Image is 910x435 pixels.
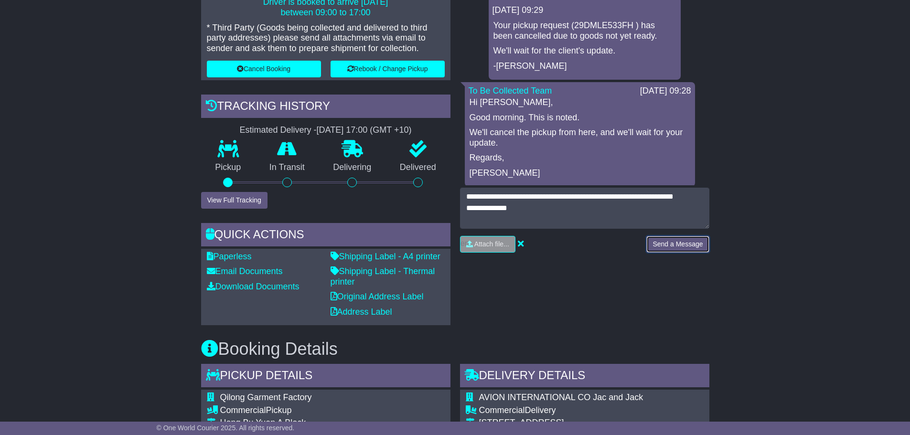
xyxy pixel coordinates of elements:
[470,113,690,123] p: Good morning. This is noted.
[331,292,424,301] a: Original Address Label
[201,192,268,209] button: View Full Tracking
[385,162,450,173] p: Delivered
[492,5,677,16] div: [DATE] 09:29
[201,340,709,359] h3: Booking Details
[470,97,690,108] p: Hi [PERSON_NAME],
[479,405,643,416] div: Delivery
[493,46,676,56] p: We'll wait for the client's update.
[319,162,386,173] p: Delivering
[207,282,300,291] a: Download Documents
[317,125,412,136] div: [DATE] 17:00 (GMT +10)
[470,168,690,179] p: [PERSON_NAME]
[640,86,691,96] div: [DATE] 09:28
[460,364,709,390] div: Delivery Details
[470,127,690,148] p: We'll cancel the pickup from here, and we'll wait for your update.
[201,95,450,120] div: Tracking history
[207,266,283,276] a: Email Documents
[201,223,450,249] div: Quick Actions
[479,405,525,415] span: Commercial
[331,252,440,261] a: Shipping Label - A4 printer
[646,236,709,253] button: Send a Message
[207,61,321,77] button: Cancel Booking
[469,86,552,95] a: To Be Collected Team
[493,61,676,72] p: -[PERSON_NAME]
[470,153,690,163] p: Regards,
[331,266,435,286] a: Shipping Label - Thermal printer
[157,424,295,432] span: © One World Courier 2025. All rights reserved.
[220,418,445,428] div: Hong Bu Yuan A Block,
[331,61,445,77] button: Rebook / Change Pickup
[207,23,445,54] p: * Third Party (Goods being collected and delivered to third party addresses) please send all atta...
[493,21,676,41] p: Your pickup request (29DMLE533FH ) has been cancelled due to goods not yet ready.
[255,162,319,173] p: In Transit
[201,162,256,173] p: Pickup
[220,405,445,416] div: Pickup
[220,405,266,415] span: Commercial
[201,125,450,136] div: Estimated Delivery -
[220,393,312,402] span: Qilong Garment Factory
[331,307,392,317] a: Address Label
[201,364,450,390] div: Pickup Details
[479,393,643,402] span: AVION INTERNATIONAL CO Jac and Jack
[479,418,643,428] div: [STREET_ADDRESS]
[207,252,252,261] a: Paperless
